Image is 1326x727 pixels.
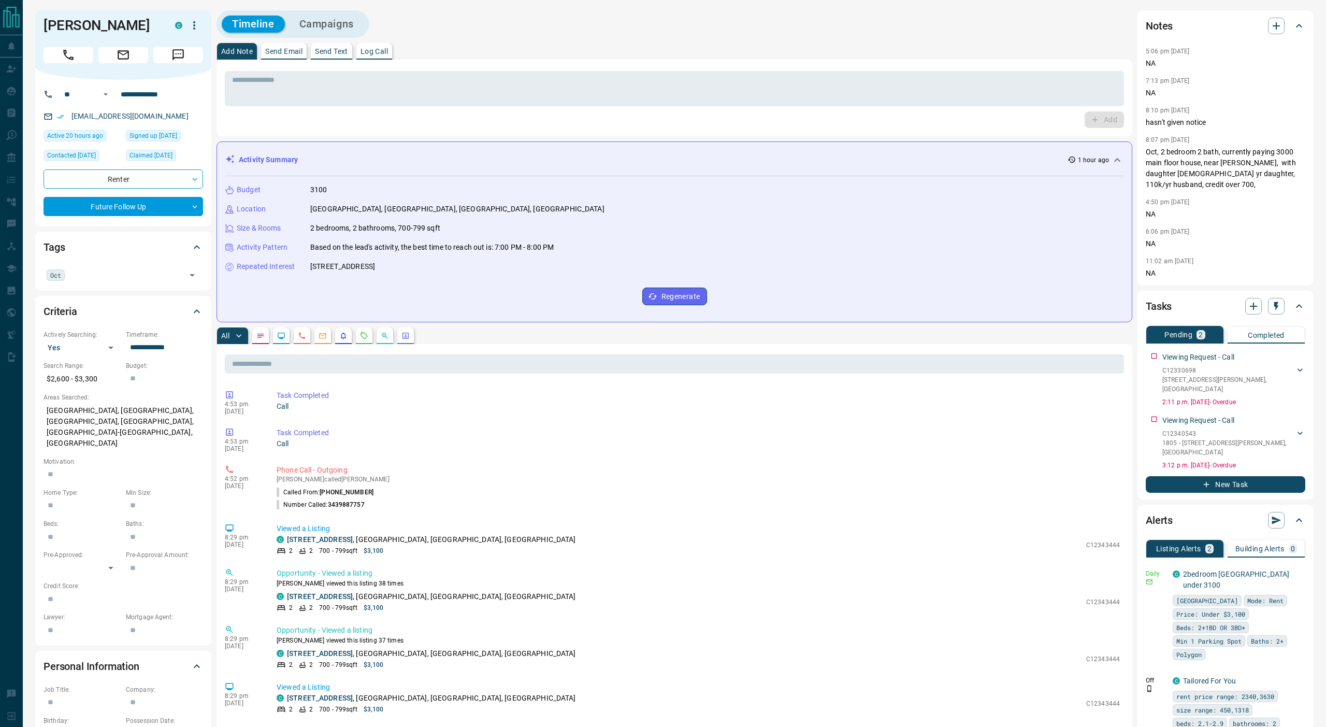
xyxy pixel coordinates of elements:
a: [STREET_ADDRESS] [287,592,353,601]
span: Price: Under $3,100 [1176,609,1245,619]
p: [DATE] [225,643,261,650]
div: condos.ca [277,593,284,600]
p: NA [1146,58,1305,69]
button: New Task [1146,476,1305,493]
p: Activity Pattern [237,242,287,253]
p: Mortgage Agent: [126,612,203,622]
div: Thu Aug 14 2025 [44,130,121,145]
p: 6:06 pm [DATE] [1146,228,1190,235]
a: [EMAIL_ADDRESS][DOMAIN_NAME] [71,112,189,120]
p: Log Call [361,48,388,55]
p: $2,600 - $3,300 [44,370,121,388]
svg: Push Notification Only [1146,685,1153,692]
p: , [GEOGRAPHIC_DATA], [GEOGRAPHIC_DATA], [GEOGRAPHIC_DATA] [287,648,576,659]
p: [STREET_ADDRESS] [310,261,375,272]
p: 2 [309,705,313,714]
span: Oct [50,270,61,280]
p: Send Text [315,48,348,55]
p: Job Title: [44,685,121,694]
a: [STREET_ADDRESS] [287,694,353,702]
h2: Tasks [1146,298,1172,315]
p: Baths: [126,519,203,529]
div: condos.ca [1173,571,1180,578]
p: , [GEOGRAPHIC_DATA], [GEOGRAPHIC_DATA], [GEOGRAPHIC_DATA] [287,534,576,545]
p: Pre-Approval Amount: [126,550,203,560]
span: Signed up [DATE] [129,131,177,141]
p: 2 [309,660,313,669]
p: Call [277,401,1120,412]
p: [DATE] [225,482,261,490]
p: Size & Rooms [237,223,281,234]
span: Min 1 Parking Spot [1176,636,1242,646]
div: Tasks [1146,294,1305,319]
span: Polygon [1176,649,1202,660]
p: Completed [1248,332,1285,339]
p: Opportunity - Viewed a listing [277,568,1120,579]
div: condos.ca [1173,677,1180,685]
p: C12343444 [1086,540,1120,550]
p: Viewed a Listing [277,523,1120,534]
p: [PERSON_NAME] called [PERSON_NAME] [277,476,1120,483]
span: Contacted [DATE] [47,150,96,161]
p: [PERSON_NAME] viewed this listing 37 times [277,636,1120,645]
p: 3:12 p.m. [DATE] - Overdue [1162,461,1305,470]
span: 3439887757 [328,501,365,508]
p: Call [277,438,1120,449]
p: Add Note [221,48,253,55]
p: 700 - 799 sqft [319,705,357,714]
p: Motivation: [44,457,203,466]
p: [DATE] [225,541,261,548]
p: $3,100 [364,603,384,612]
p: Task Completed [277,427,1120,438]
p: 7:13 pm [DATE] [1146,77,1190,84]
div: Sun Jul 10 2022 [126,130,203,145]
svg: Requests [360,332,368,340]
p: Beds: [44,519,121,529]
p: 11:02 am [DATE] [1146,258,1193,265]
span: Email [98,47,148,63]
button: Campaigns [289,16,364,33]
p: hasn't given notice [1146,117,1305,128]
svg: Email Verified [57,113,64,120]
p: 4:53 pm [225,401,261,408]
p: Possession Date: [126,716,203,725]
p: $3,100 [364,660,384,669]
p: Home Type: [44,488,121,497]
p: 2 [1207,545,1212,552]
span: Call [44,47,93,63]
h1: [PERSON_NAME] [44,17,160,34]
p: 4:50 pm [DATE] [1146,198,1190,206]
button: Open [99,88,112,101]
p: Building Alerts [1235,545,1285,552]
span: rent price range: 2340,3630 [1176,691,1274,702]
p: 1 hour ago [1078,155,1109,165]
p: [PERSON_NAME] viewed this listing 38 times [277,579,1120,588]
p: C12343444 [1086,699,1120,708]
p: 8:29 pm [225,692,261,700]
span: [PHONE_NUMBER] [320,489,373,496]
span: Active 20 hours ago [47,131,103,141]
p: Min Size: [126,488,203,497]
svg: Lead Browsing Activity [277,332,285,340]
h2: Criteria [44,303,77,320]
p: 700 - 799 sqft [319,546,357,555]
p: Viewed a Listing [277,682,1120,693]
svg: Emails [319,332,327,340]
button: Open [185,268,199,282]
p: , [GEOGRAPHIC_DATA], [GEOGRAPHIC_DATA], [GEOGRAPHIC_DATA] [287,591,576,602]
p: 2 [289,546,293,555]
h2: Tags [44,239,65,255]
p: Viewing Request - Call [1162,415,1234,426]
p: 8:29 pm [225,578,261,586]
p: Company: [126,685,203,694]
p: Repeated Interest [237,261,295,272]
p: Lawyer: [44,612,121,622]
p: Budget [237,184,261,195]
h2: Notes [1146,18,1173,34]
p: Areas Searched: [44,393,203,402]
p: C12340543 [1162,429,1295,438]
p: Pre-Approved: [44,550,121,560]
button: Regenerate [642,288,707,305]
p: 700 - 799 sqft [319,660,357,669]
span: Message [153,47,203,63]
